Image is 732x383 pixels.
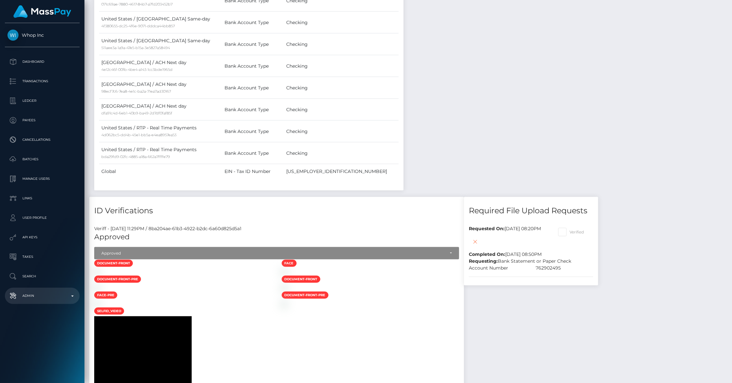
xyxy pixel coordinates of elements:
[94,232,459,242] h5: Approved
[222,12,284,33] td: Bank Account Type
[282,276,320,283] span: document-front
[531,265,598,271] div: 762902495
[101,133,176,137] small: 4d062bc5-dd4b-45e1-bb5a-e4ea8957ea53
[7,154,77,164] p: Batches
[94,260,133,267] span: document-front
[5,132,80,148] a: Cancellations
[222,55,284,77] td: Bank Account Type
[222,99,284,121] td: Bank Account Type
[5,54,80,70] a: Dashboard
[13,5,71,18] img: MassPay Logo
[222,77,284,99] td: Bank Account Type
[101,251,445,256] div: Approved
[7,271,77,281] p: Search
[222,121,284,142] td: Bank Account Type
[94,270,99,275] img: 4b33d219-d960-4e6f-9c00-34b2ff678c96
[7,96,77,106] p: Ledger
[464,258,598,265] div: Bank Statement or Paper Check
[7,57,77,67] p: Dashboard
[99,142,222,164] td: United States / RTP - Real Time Payments
[94,276,141,283] span: document-front-pre
[284,121,398,142] td: Checking
[464,265,531,271] div: Account Number
[89,225,464,232] div: Veriff - [DATE] 11:29PM / 8ba204ae-61b3-4922-b2dc-6a60d825d5a1
[282,260,297,267] span: face
[222,142,284,164] td: Bank Account Type
[99,99,222,121] td: [GEOGRAPHIC_DATA] / ACH Next day
[282,301,287,307] img: 326ba5ac-b45c-4722-bdeb-9b7c33690091
[99,33,222,55] td: United States / [GEOGRAPHIC_DATA] Same-day
[282,285,287,291] img: 5aa496ec-ad98-428b-a0ac-52dc45406fed
[99,164,222,179] td: Global
[7,193,77,203] p: Links
[7,252,77,262] p: Taxes
[7,115,77,125] p: Payees
[7,174,77,184] p: Manage Users
[94,205,459,217] h4: ID Verifications
[5,171,80,187] a: Manage Users
[101,111,172,115] small: dfa91c4d-6eb1-40b9-ba49-2d7df0faf85f
[5,190,80,206] a: Links
[5,288,80,304] a: Admin
[469,205,593,217] h4: Required File Upload Requests
[101,24,175,28] small: 4f380655-dc25-4f6e-9071-dddca44bb857
[284,33,398,55] td: Checking
[5,151,80,167] a: Batches
[284,142,398,164] td: Checking
[94,308,124,315] span: selfid_video
[7,30,19,41] img: Whop Inc
[99,55,222,77] td: [GEOGRAPHIC_DATA] / ACH Next day
[284,99,398,121] td: Checking
[5,93,80,109] a: Ledger
[469,251,505,257] b: Completed On:
[284,164,398,179] td: [US_EMPLOYER_IDENTIFICATION_NUMBER]
[284,77,398,99] td: Checking
[7,291,77,301] p: Admin
[469,226,505,231] b: Requested On:
[94,247,459,259] button: Approved
[101,67,173,72] small: 4e12c46f-00fb-4be4-a143-1cc3bde1965d
[222,33,284,55] td: Bank Account Type
[5,249,80,265] a: Taxes
[464,225,553,258] div: [DATE] 08:20PM [DATE] 08:50PM
[282,292,328,299] span: document-front-pre
[101,154,170,159] small: bda29fd9-02fc-4885-a18a-662a7ffffe79
[282,270,287,275] img: 56780580-e343-40e4-8435-215041ced295
[5,73,80,89] a: Transactions
[5,229,80,245] a: API Keys
[101,46,170,50] small: 511aee3a-1a9a-47e5-b15a-3e5827a58494
[101,2,173,7] small: 071c69ae-7880-4617-84b7-a7fd203452b7
[7,76,77,86] p: Transactions
[94,292,117,299] span: face-pre
[7,135,77,145] p: Cancellations
[284,55,398,77] td: Checking
[7,213,77,223] p: User Profile
[5,112,80,128] a: Payees
[94,285,99,291] img: 5703919a-0c2d-467b-937a-224197d0ea26
[101,89,171,94] small: 98ecf7c6-7ea8-4e1c-ba2a-71ea7ad30167
[94,301,99,307] img: d42ea9cc-ccd9-4438-b1ce-47cf1b7d92a1
[222,164,284,179] td: EIN - Tax ID Number
[5,210,80,226] a: User Profile
[558,228,584,236] label: Verified
[284,12,398,33] td: Checking
[99,12,222,33] td: United States / [GEOGRAPHIC_DATA] Same-day
[469,258,498,264] b: Requesting:
[99,77,222,99] td: [GEOGRAPHIC_DATA] / ACH Next day
[5,268,80,284] a: Search
[99,121,222,142] td: United States / RTP - Real Time Payments
[5,32,80,38] span: Whop Inc
[7,232,77,242] p: API Keys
